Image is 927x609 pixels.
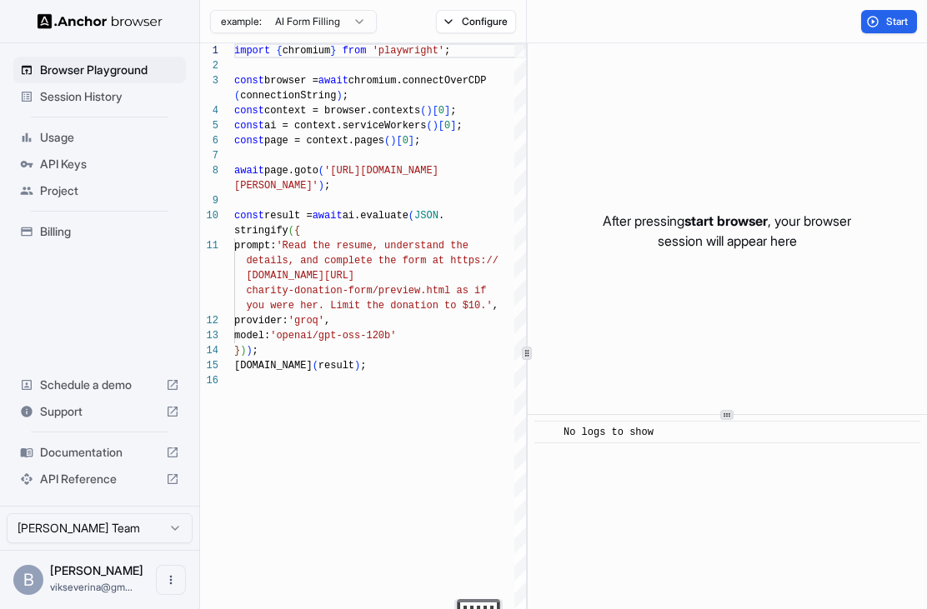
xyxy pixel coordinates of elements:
[433,120,438,132] span: )
[436,10,517,33] button: Configure
[420,105,426,117] span: (
[264,135,384,147] span: page = context.pages
[234,120,264,132] span: const
[264,120,426,132] span: ai = context.serviceWorkers
[493,300,499,312] span: ,
[200,358,218,373] div: 15
[360,360,366,372] span: ;
[40,377,159,393] span: Schedule a demo
[264,165,318,177] span: page.goto
[283,45,331,57] span: chromium
[288,315,324,327] span: 'groq'
[200,373,218,388] div: 16
[156,565,186,595] button: Open menu
[234,315,288,327] span: provider:
[343,45,367,57] span: from
[324,315,330,327] span: ,
[40,88,179,105] span: Session History
[294,225,300,237] span: {
[276,45,282,57] span: {
[234,165,264,177] span: await
[40,403,159,420] span: Support
[384,135,390,147] span: (
[288,225,294,237] span: (
[444,120,450,132] span: 0
[861,10,917,33] button: Start
[40,471,159,487] span: API Reference
[13,57,186,83] div: Browser Playground
[200,343,218,358] div: 14
[234,225,288,237] span: stringify
[313,210,343,222] span: await
[246,255,498,267] span: details, and complete the form at https://
[450,105,456,117] span: ;
[200,73,218,88] div: 3
[433,105,438,117] span: [
[234,210,264,222] span: const
[240,90,336,102] span: connectionString
[200,193,218,208] div: 9
[438,120,444,132] span: [
[13,151,186,177] div: API Keys
[313,360,318,372] span: (
[234,345,240,357] span: }
[444,45,450,57] span: ;
[246,270,354,282] span: [DOMAIN_NAME][URL]
[403,135,408,147] span: 0
[200,163,218,178] div: 8
[246,285,486,297] span: charity-donation-form/preview.html as if
[40,156,179,172] span: API Keys
[450,120,456,132] span: ]
[246,345,252,357] span: )
[38,13,163,29] img: Anchor Logo
[234,90,240,102] span: (
[343,210,408,222] span: ai.evaluate
[221,15,262,28] span: example:
[200,58,218,73] div: 2
[684,212,768,229] span: start browser
[234,75,264,87] span: const
[603,211,851,251] p: After pressing , your browser session will appear here
[13,466,186,492] div: API Reference
[40,62,179,78] span: Browser Playground
[426,105,432,117] span: )
[264,210,313,222] span: result =
[253,345,258,357] span: ;
[40,223,179,240] span: Billing
[348,75,487,87] span: chromium.connectOverCDP
[264,75,318,87] span: browser =
[343,90,348,102] span: ;
[200,148,218,163] div: 7
[414,135,420,147] span: ;
[408,135,414,147] span: ]
[50,563,143,577] span: Виктория Ясенко
[408,210,414,222] span: (
[246,300,492,312] span: you were her. Limit the donation to $10.'
[13,565,43,595] div: В
[234,240,276,252] span: prompt:
[438,105,444,117] span: 0
[234,330,270,342] span: model:
[318,180,324,192] span: )
[886,15,909,28] span: Start
[234,180,318,192] span: [PERSON_NAME]'
[50,581,133,593] span: vikseverina@gmail.com
[200,208,218,223] div: 10
[270,330,396,342] span: 'openai/gpt-oss-120b'
[234,360,313,372] span: [DOMAIN_NAME]
[396,135,402,147] span: [
[354,360,360,372] span: )
[414,210,438,222] span: JSON
[40,444,159,461] span: Documentation
[444,105,450,117] span: ]
[234,105,264,117] span: const
[318,75,348,87] span: await
[200,133,218,148] div: 6
[200,328,218,343] div: 13
[456,120,462,132] span: ;
[330,45,336,57] span: }
[264,105,420,117] span: context = browser.contexts
[13,372,186,398] div: Schedule a demo
[13,83,186,110] div: Session History
[240,345,246,357] span: )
